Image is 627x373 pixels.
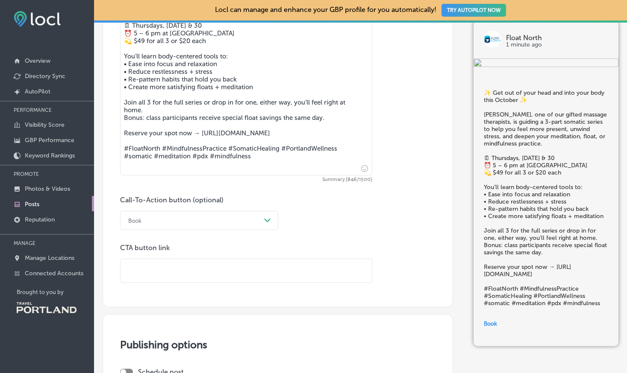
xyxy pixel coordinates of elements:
div: Book [128,217,141,224]
img: c393af1c-ab31-4e2f-ba40-77056befe5d8 [474,58,618,69]
p: Overview [25,57,50,64]
button: TRY AUTOPILOT NOW [442,4,506,17]
p: Visibility Score [25,121,65,128]
p: Connected Accounts [25,270,83,277]
p: Posts [25,201,39,208]
span: Book [484,321,497,327]
p: Keyword Rankings [25,152,75,159]
p: 1 minute ago [506,41,608,48]
p: Photos & Videos [25,185,70,192]
p: CTA button link [120,244,372,252]
p: Float North [506,35,608,41]
img: fda3e92497d09a02dc62c9cd864e3231.png [14,11,61,27]
span: Insert emoji [357,163,368,174]
span: Summary (846/1500) [120,177,372,182]
p: Brought to you by [17,289,94,295]
h3: Publishing options [120,338,436,351]
p: Reputation [25,216,55,223]
img: Travel Portland [17,302,77,313]
p: AutoPilot [25,88,50,95]
p: GBP Performance [25,137,74,144]
img: logo [484,31,501,48]
label: Call-To-Action button (optional) [120,196,224,204]
p: Directory Sync [25,73,65,80]
h5: ✨ Get out of your head and into your body this October ✨ [PERSON_NAME], one of our gifted massage... [484,89,608,307]
p: Manage Locations [25,254,74,262]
